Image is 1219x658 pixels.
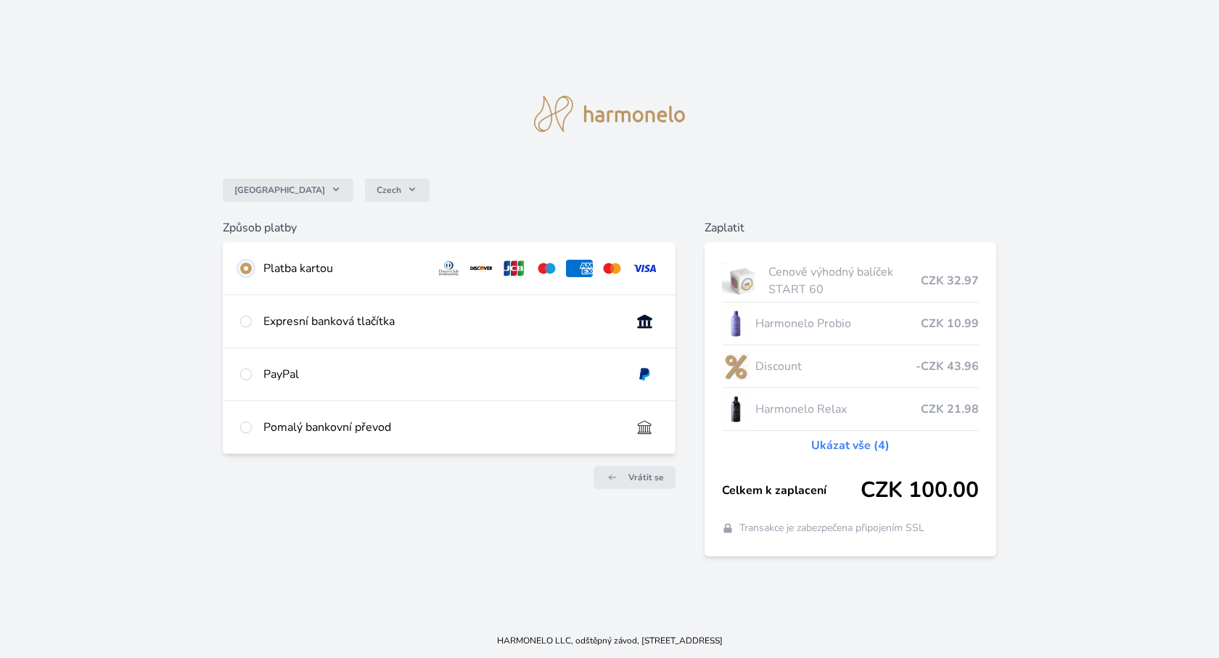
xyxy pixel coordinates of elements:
[263,366,620,383] div: PayPal
[916,358,979,375] span: -CZK 43.96
[722,391,750,427] img: CLEAN_RELAX_se_stinem_x-lo.jpg
[533,260,560,277] img: maestro.svg
[377,184,401,196] span: Czech
[705,219,997,237] h6: Zaplatit
[365,178,430,202] button: Czech
[534,96,685,132] img: logo.svg
[566,260,593,277] img: amex.svg
[263,260,424,277] div: Platba kartou
[223,219,676,237] h6: Způsob platby
[921,400,979,418] span: CZK 21.98
[768,263,921,298] span: Cenově výhodný balíček START 60
[722,263,763,299] img: start.jpg
[594,466,676,489] a: Vrátit se
[631,366,658,383] img: paypal.svg
[722,348,750,384] img: discount-lo.png
[722,482,861,499] span: Celkem k zaplacení
[755,400,922,418] span: Harmonelo Relax
[468,260,495,277] img: discover.svg
[628,472,664,483] span: Vrátit se
[811,437,890,454] a: Ukázat vše (4)
[263,313,620,330] div: Expresní banková tlačítka
[755,315,922,332] span: Harmonelo Probio
[599,260,625,277] img: mc.svg
[722,305,750,342] img: CLEAN_PROBIO_se_stinem_x-lo.jpg
[921,272,979,289] span: CZK 32.97
[263,419,620,436] div: Pomalý bankovní převod
[435,260,462,277] img: diners.svg
[739,521,924,535] span: Transakce je zabezpečena připojením SSL
[755,358,916,375] span: Discount
[631,313,658,330] img: onlineBanking_CZ.svg
[921,315,979,332] span: CZK 10.99
[631,260,658,277] img: visa.svg
[631,419,658,436] img: bankTransfer_IBAN.svg
[861,477,979,503] span: CZK 100.00
[501,260,528,277] img: jcb.svg
[223,178,353,202] button: [GEOGRAPHIC_DATA]
[234,184,325,196] span: [GEOGRAPHIC_DATA]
